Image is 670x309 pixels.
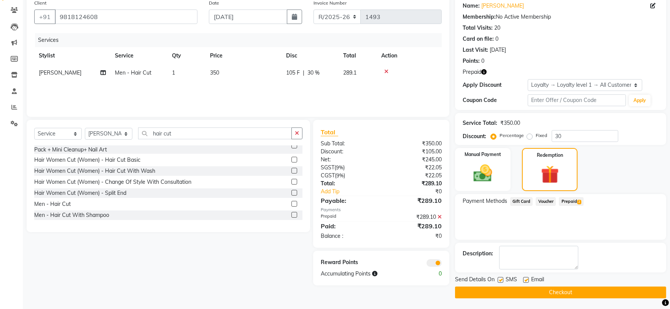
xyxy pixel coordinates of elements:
[481,2,524,10] a: [PERSON_NAME]
[34,178,191,186] div: Hair Women Cut (Women) - Change Of Style With Consultation
[494,24,500,32] div: 20
[455,276,495,285] span: Send Details On
[315,180,381,188] div: Total:
[463,46,488,54] div: Last Visit:
[34,200,71,208] div: Men - Hair Cut
[463,13,659,21] div: No Active Membership
[500,119,520,127] div: ₹350.00
[315,221,381,231] div: Paid:
[463,119,497,127] div: Service Total:
[343,69,356,76] span: 289.1
[34,47,110,64] th: Stylist
[381,196,447,205] div: ₹289.10
[110,47,167,64] th: Service
[381,164,447,172] div: ₹22.05
[463,13,496,21] div: Membership:
[463,24,493,32] div: Total Visits:
[315,196,381,205] div: Payable:
[381,140,447,148] div: ₹350.00
[463,132,486,140] div: Discount:
[315,258,381,267] div: Reward Points
[381,148,447,156] div: ₹105.00
[315,232,381,240] div: Balance :
[34,167,155,175] div: Hair Women Cut (Women) - Hair Cut With Wash
[531,276,544,285] span: Email
[463,197,507,205] span: Payment Methods
[414,270,447,278] div: 0
[463,57,480,65] div: Points:
[315,156,381,164] div: Net:
[321,128,338,136] span: Total
[321,207,441,213] div: Payments
[528,94,626,106] input: Enter Offer / Coupon Code
[377,47,442,64] th: Action
[34,138,288,154] div: Kids Combo Packages (Kids) - Package 3 - Hair Cut + Head Wash + Blow Dry/ Styling + Meni Pedi Wit...
[321,164,334,171] span: SGST
[39,69,81,76] span: [PERSON_NAME]
[463,250,493,258] div: Description:
[315,213,381,221] div: Prepaid
[286,69,300,77] span: 105 F
[315,148,381,156] div: Discount:
[339,47,377,64] th: Total
[315,188,392,196] a: Add Tip
[55,10,197,24] input: Search by Name/Mobile/Email/Code
[455,287,666,298] button: Checkout
[336,164,343,170] span: 9%
[500,132,524,139] label: Percentage
[282,47,339,64] th: Disc
[495,35,498,43] div: 0
[138,127,292,139] input: Search or Scan
[336,172,344,178] span: 9%
[481,57,484,65] div: 0
[392,188,447,196] div: ₹0
[537,152,563,159] label: Redemption
[536,197,556,206] span: Voucher
[468,162,498,184] img: _cash.svg
[315,140,381,148] div: Sub Total:
[463,35,494,43] div: Card on file:
[381,172,447,180] div: ₹22.05
[510,197,533,206] span: Gift Card
[35,33,447,47] div: Services
[34,156,140,164] div: Hair Women Cut (Women) - Hair Cut Basic
[315,172,381,180] div: ( )
[536,132,547,139] label: Fixed
[490,46,506,54] div: [DATE]
[577,200,581,204] span: 2
[303,69,304,77] span: |
[34,10,56,24] button: +91
[463,96,528,104] div: Coupon Code
[381,221,447,231] div: ₹289.10
[321,172,335,179] span: CGST
[559,197,584,206] span: Prepaid
[315,270,414,278] div: Accumulating Points
[167,47,205,64] th: Qty
[463,2,480,10] div: Name:
[463,68,481,76] span: Prepaid
[172,69,175,76] span: 1
[381,180,447,188] div: ₹289.10
[629,95,651,106] button: Apply
[381,213,447,221] div: ₹289.10
[381,232,447,240] div: ₹0
[210,69,219,76] span: 350
[315,164,381,172] div: ( )
[506,276,517,285] span: SMS
[381,156,447,164] div: ₹245.00
[463,81,528,89] div: Apply Discount
[205,47,282,64] th: Price
[307,69,320,77] span: 30 %
[535,163,565,186] img: _gift.svg
[34,189,126,197] div: Hair Women Cut (Women) - Split End
[34,211,109,219] div: Men - Hair Cut With Shampoo
[115,69,151,76] span: Men - Hair Cut
[465,151,501,158] label: Manual Payment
